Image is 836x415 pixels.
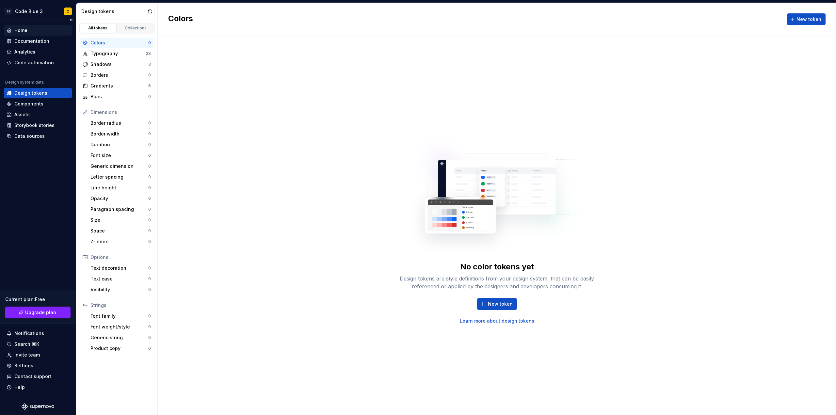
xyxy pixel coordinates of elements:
[148,276,151,281] div: 0
[148,346,151,351] div: 0
[80,81,153,91] a: Gradients6
[4,131,72,141] a: Data sources
[393,275,602,290] div: Design tokens are style definitions from your design system, that can be easily referenced or app...
[22,403,54,410] svg: Supernova Logo
[4,47,72,57] a: Analytics
[488,301,513,307] span: New token
[14,111,30,118] div: Assets
[4,382,72,392] button: Help
[90,324,148,330] div: Font weight/style
[4,25,72,36] a: Home
[67,15,76,24] button: Collapse sidebar
[4,350,72,360] a: Invite team
[90,265,148,271] div: Text decoration
[80,70,153,80] a: Borders0
[80,48,153,59] a: Typography28
[88,332,153,343] a: Generic string0
[90,228,148,234] div: Space
[148,335,151,340] div: 0
[80,91,153,102] a: Blurs0
[88,129,153,139] a: Border width0
[14,384,25,391] div: Help
[88,322,153,332] a: Font weight/style0
[4,36,72,46] a: Documentation
[90,345,148,352] div: Product copy
[148,142,151,147] div: 0
[88,118,153,128] a: Border radius0
[4,371,72,382] button: Contact support
[148,40,151,45] div: 0
[14,101,43,107] div: Components
[88,161,153,171] a: Generic dimension0
[90,217,148,223] div: Size
[90,302,151,309] div: Strings
[80,38,153,48] a: Colors0
[14,90,47,96] div: Design tokens
[148,196,151,201] div: 0
[5,296,71,303] div: Current plan : Free
[4,109,72,120] a: Assets
[148,265,151,271] div: 0
[146,51,151,56] div: 28
[88,139,153,150] a: Duration0
[5,80,44,85] div: Design system data
[90,83,148,89] div: Gradients
[88,274,153,284] a: Text case0
[14,373,51,380] div: Contact support
[14,27,27,34] div: Home
[90,206,148,213] div: Paragraph spacing
[88,311,153,321] a: Font family0
[81,8,146,15] div: Design tokens
[5,307,71,318] a: Upgrade plan
[14,49,35,55] div: Analytics
[88,263,153,273] a: Text decoration0
[4,328,72,339] button: Notifications
[14,341,39,347] div: Search ⌘K
[148,207,151,212] div: 0
[148,164,151,169] div: 0
[88,172,153,182] a: Letter spacing0
[14,38,49,44] div: Documentation
[90,254,151,261] div: Options
[90,238,148,245] div: Z-index
[88,193,153,204] a: Opacity0
[88,183,153,193] a: Line height0
[4,339,72,349] button: Search ⌘K
[148,185,151,190] div: 0
[25,309,56,316] span: Upgrade plan
[4,360,72,371] a: Settings
[787,13,826,25] button: New token
[80,59,153,70] a: Shadows3
[90,72,148,78] div: Borders
[90,286,148,293] div: Visibility
[90,276,148,282] div: Text case
[88,204,153,215] a: Paragraph spacing0
[148,120,151,126] div: 0
[88,236,153,247] a: Z-index0
[460,262,534,272] div: No color tokens yet
[82,25,114,31] div: All tokens
[168,13,193,25] h2: Colors
[88,343,153,354] a: Product copy0
[148,324,151,329] div: 0
[90,40,148,46] div: Colors
[90,50,146,57] div: Typography
[148,287,151,292] div: 0
[90,152,148,159] div: Font size
[90,93,148,100] div: Blurs
[148,72,151,78] div: 0
[88,284,153,295] a: Visibility0
[460,318,534,324] a: Learn more about design tokens
[90,334,148,341] div: Generic string
[4,57,72,68] a: Code automation
[88,215,153,225] a: Size0
[90,195,148,202] div: Opacity
[148,94,151,99] div: 0
[90,61,148,68] div: Shadows
[14,362,33,369] div: Settings
[796,16,821,23] span: New token
[90,141,148,148] div: Duration
[4,120,72,131] a: Storybook stories
[90,131,148,137] div: Border width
